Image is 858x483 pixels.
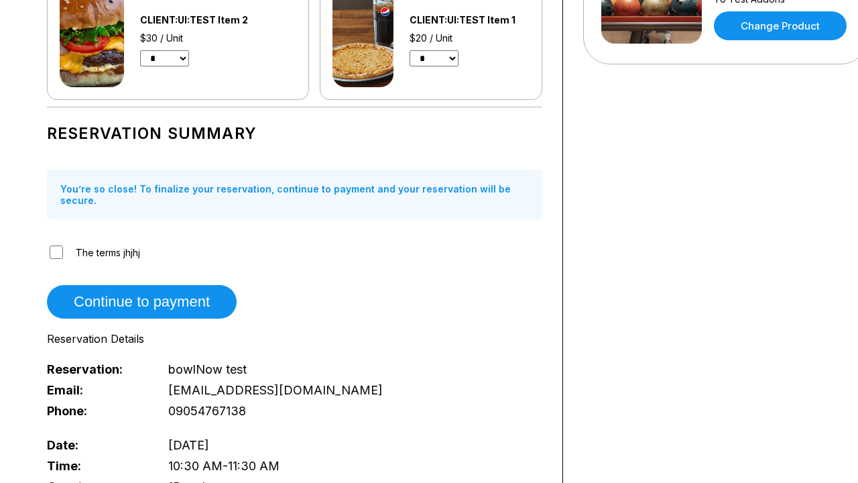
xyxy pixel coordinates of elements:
[47,362,146,376] span: Reservation:
[168,383,383,397] span: [EMAIL_ADDRESS][DOMAIN_NAME]
[76,247,140,258] span: The terms jhjhj
[47,383,146,397] span: Email:
[47,124,542,143] h1: Reservation Summary
[410,14,530,25] div: CLIENT:UI:TEST Item 1
[47,170,542,219] div: You’re so close! To finalize your reservation, continue to payment and your reservation will be s...
[714,11,847,40] a: Change Product
[47,285,237,319] button: Continue to payment
[140,14,284,25] div: CLIENT:UI:TEST Item 2
[168,438,209,452] span: [DATE]
[47,438,146,452] span: Date:
[140,32,284,44] div: $30 / Unit
[168,404,246,418] span: 09054767138
[168,362,247,376] span: bowlNow test
[47,332,542,345] div: Reservation Details
[47,459,146,473] span: Time:
[168,459,280,473] span: 10:30 AM - 11:30 AM
[410,32,530,44] div: $20 / Unit
[47,404,146,418] span: Phone:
